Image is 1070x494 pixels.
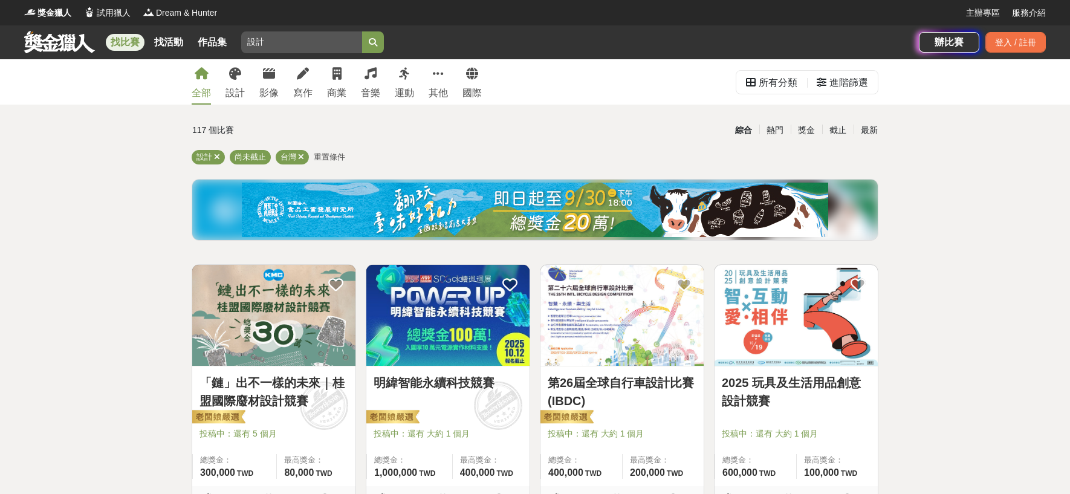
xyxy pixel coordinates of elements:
[259,59,279,105] a: 影像
[722,454,789,466] span: 總獎金：
[374,454,445,466] span: 總獎金：
[497,469,513,478] span: TWD
[192,86,211,100] div: 全部
[193,34,232,51] a: 作品集
[791,120,822,141] div: 獎金
[374,467,417,478] span: 1,000,000
[419,469,435,478] span: TWD
[235,152,266,161] span: 尚未截止
[293,59,313,105] a: 寫作
[374,374,522,392] a: 明緯智能永續科技競賽
[192,265,355,366] img: Cover Image
[722,374,871,410] a: 2025 玩具及生活用品創意設計競賽
[241,31,362,53] input: 全球自行車設計比賽
[630,454,696,466] span: 最高獎金：
[462,86,482,100] div: 國際
[841,469,857,478] span: TWD
[759,120,791,141] div: 熱門
[24,6,36,18] img: Logo
[83,6,96,18] img: Logo
[143,6,155,18] img: Logo
[540,265,704,366] img: Cover Image
[327,59,346,105] a: 商業
[327,86,346,100] div: 商業
[37,7,71,19] span: 獎金獵人
[200,454,269,466] span: 總獎金：
[237,469,253,478] span: TWD
[630,467,665,478] span: 200,000
[143,7,217,19] a: LogoDream & Hunter
[293,86,313,100] div: 寫作
[364,409,420,426] img: 老闆娘嚴選
[822,120,854,141] div: 截止
[585,469,601,478] span: TWD
[395,86,414,100] div: 運動
[242,183,828,237] img: ea6d37ea-8c75-4c97-b408-685919e50f13.jpg
[199,374,348,410] a: 「鏈」出不一樣的未來｜桂盟國際廢材設計競賽
[192,120,420,141] div: 117 個比賽
[314,152,345,161] span: 重置條件
[259,86,279,100] div: 影像
[854,120,885,141] div: 最新
[829,71,868,95] div: 進階篩選
[804,454,871,466] span: 最高獎金：
[192,59,211,105] a: 全部
[722,467,757,478] span: 600,000
[225,86,245,100] div: 設計
[190,409,245,426] img: 老闆娘嚴選
[985,32,1046,53] div: 登入 / 註冊
[667,469,683,478] span: TWD
[395,59,414,105] a: 運動
[24,7,71,19] a: Logo獎金獵人
[361,86,380,100] div: 音樂
[966,7,1000,19] a: 主辦專區
[804,467,839,478] span: 100,000
[538,409,594,426] img: 老闆娘嚴選
[199,427,348,440] span: 投稿中：還有 5 個月
[759,71,797,95] div: 所有分類
[919,32,979,53] a: 辦比賽
[366,265,530,366] img: Cover Image
[97,7,131,19] span: 試用獵人
[280,152,296,161] span: 台灣
[361,59,380,105] a: 音樂
[83,7,131,19] a: Logo試用獵人
[548,374,696,410] a: 第26屆全球自行車設計比賽(IBDC)
[462,59,482,105] a: 國際
[200,467,235,478] span: 300,000
[460,467,495,478] span: 400,000
[429,59,448,105] a: 其他
[1012,7,1046,19] a: 服務介紹
[728,120,759,141] div: 綜合
[106,34,144,51] a: 找比賽
[374,427,522,440] span: 投稿中：還有 大約 1 個月
[722,427,871,440] span: 投稿中：還有 大約 1 個月
[715,265,878,366] img: Cover Image
[316,469,332,478] span: TWD
[548,467,583,478] span: 400,000
[225,59,245,105] a: 設計
[548,454,615,466] span: 總獎金：
[284,454,348,466] span: 最高獎金：
[548,427,696,440] span: 投稿中：還有 大約 1 個月
[156,7,217,19] span: Dream & Hunter
[429,86,448,100] div: 其他
[196,152,212,161] span: 設計
[460,454,522,466] span: 最高獎金：
[149,34,188,51] a: 找活動
[284,467,314,478] span: 80,000
[759,469,776,478] span: TWD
